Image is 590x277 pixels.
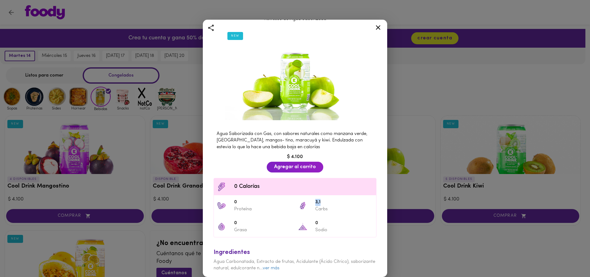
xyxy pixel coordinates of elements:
span: Agua Carbonatada, Extracto de frutas, Acidulante (Ácido Cítrico), saborizante natural, edulcorant... [214,259,375,271]
span: 0 [234,199,292,206]
span: 0 Calorías [234,183,373,191]
span: 0 [234,220,292,227]
div: NEW [227,32,243,40]
img: Contenido calórico [217,182,226,192]
button: Agregar al carrito [267,162,323,172]
p: Carbs [315,206,373,212]
span: Agregar al carrito [274,164,316,170]
a: ver más [263,266,279,271]
div: Ingredientes [214,248,376,257]
p: Grasa [234,227,292,233]
span: Agua Saborizada con Gas, con sabores naturales como manzana verde, [GEOGRAPHIC_DATA], mangos- tin... [217,132,368,149]
img: Cool Drink Manzana Verde [225,27,365,121]
img: 3,1 Carbs [298,201,307,210]
img: 0 Proteína [217,201,226,210]
span: 0 [315,220,373,227]
iframe: Messagebird Livechat Widget [554,241,584,271]
img: 0 Sodio [298,222,307,231]
div: $ 4.100 [210,153,380,160]
img: 0 Grasa [217,222,226,231]
p: Proteína [234,206,292,212]
span: 3,1 [315,199,373,206]
p: Sodio [315,227,373,233]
